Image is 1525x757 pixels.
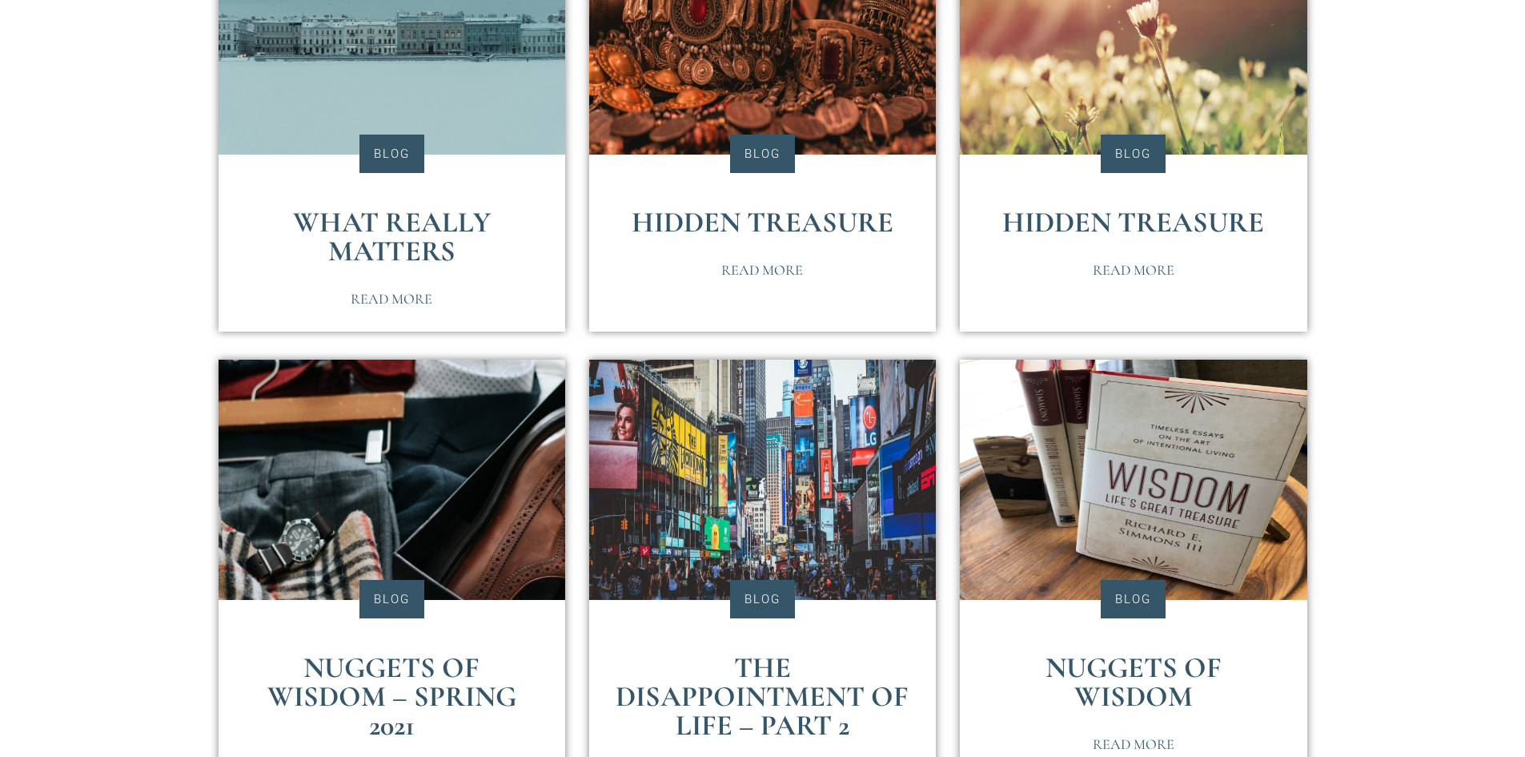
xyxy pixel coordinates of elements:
[632,205,893,240] a: Hidden Treasure
[331,282,451,316] a: Read More
[1045,650,1222,714] a: Nuggets of Wisdom
[702,253,822,287] a: Read More
[1093,263,1174,277] span: Read More
[267,650,516,743] a: Nuggets of Wisdom – Spring 2021
[1074,253,1194,287] a: Read More
[293,205,491,268] a: What Really Matters
[616,650,909,743] a: The Disappointment of Life – Part 2
[589,360,936,600] img: pexels-photo-1486222
[1002,205,1264,240] a: Hidden Treasure
[721,263,803,277] span: Read More
[351,292,432,306] span: Read More
[1093,737,1174,751] span: Read More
